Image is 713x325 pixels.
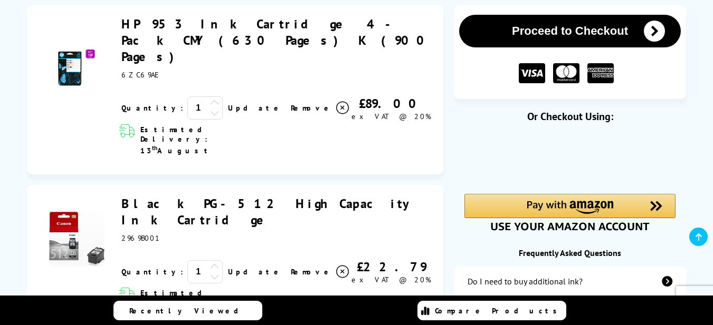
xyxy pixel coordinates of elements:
sup: th [152,144,157,152]
span: ex VAT @ 20% [351,112,431,121]
a: HP 953 Ink Cartridge 4-Pack CMY (630 Pages) K (900 Pages) [121,16,432,65]
span: Remove [291,103,332,113]
img: American Express [587,63,614,84]
span: Remove [291,267,332,277]
img: HP 953 Ink Cartridge 4-Pack CMY (630 Pages) K (900 Pages) [58,49,95,86]
button: Proceed to Checkout [459,15,681,47]
div: Amazon Pay - Use your Amazon account [464,194,676,231]
img: VISA [519,63,545,84]
span: Quantity: [121,103,183,113]
iframe: PayPal [464,140,676,176]
span: ex VAT @ 20% [351,275,431,284]
a: Update [228,267,282,277]
a: Delete item from your basket [291,264,350,280]
span: Estimated Delivery: 13 August [140,288,244,319]
img: MASTER CARD [553,63,579,84]
a: Compare Products [417,301,566,320]
span: 6ZC69AE [121,70,162,80]
a: Update [228,103,282,113]
span: Compare Products [435,306,563,316]
div: £22.79 [350,259,432,275]
img: Black PG-512 High Capacity Ink Cartridge [37,200,117,279]
div: Or Checkout Using: [454,110,687,123]
a: additional-ink [454,267,687,296]
div: Do I need to buy additional ink? [468,276,583,287]
span: Estimated Delivery: 13 August [140,125,244,155]
a: Black PG-512 High Capacity Ink Cartridge [121,195,416,228]
span: Recently Viewed [129,306,249,316]
a: Recently Viewed [113,301,262,320]
div: £89.00 [350,95,432,112]
a: Delete item from your basket [291,100,350,116]
span: Quantity: [121,267,183,277]
span: 2969B001 [121,233,160,243]
div: Frequently Asked Questions [454,248,687,258]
